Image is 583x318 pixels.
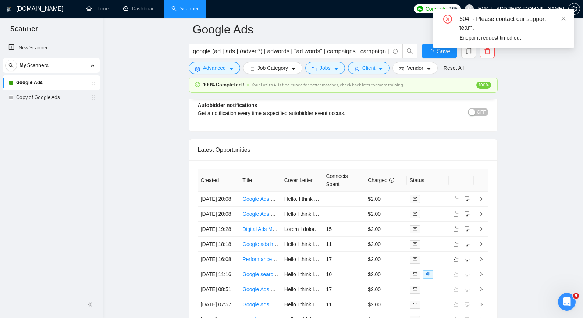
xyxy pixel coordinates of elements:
[465,256,470,262] span: dislike
[239,169,281,192] th: Title
[171,6,199,12] a: searchScanner
[476,82,491,89] span: 100%
[198,252,240,267] td: [DATE] 16:08
[365,252,407,267] td: $2.00
[465,226,470,232] span: dislike
[323,237,365,252] td: 11
[569,6,580,12] span: setting
[368,177,394,183] span: Charged
[5,60,17,71] button: search
[452,210,461,218] button: like
[413,242,417,246] span: mail
[88,301,95,308] span: double-left
[365,192,407,207] td: $2.00
[90,80,96,86] span: holder
[454,256,459,262] span: like
[239,222,281,237] td: Digital Ads Manager (Google Ads Specialist)
[198,102,257,108] b: Autobidder notifications
[239,282,281,297] td: Google Ads Manager Who Actually Cares About ROI
[452,240,461,249] button: like
[479,226,484,232] span: right
[568,6,580,12] a: setting
[239,252,281,267] td: Performance Marketing Manager (Google Ads | Luxury Segment)
[454,226,459,232] span: like
[193,47,390,56] input: Search Freelance Jobs...
[90,94,96,100] span: holder
[463,210,472,218] button: dislike
[479,211,484,217] span: right
[249,66,255,72] span: bars
[239,237,281,252] td: Google ads hack recovery
[449,5,457,13] span: 165
[16,90,86,105] a: Copy of Google Ads
[454,211,459,217] span: like
[467,6,472,11] span: user
[477,108,486,116] span: OFF
[413,287,417,292] span: mail
[189,62,240,74] button: settingAdvancedcaret-down
[479,272,484,277] span: right
[459,15,565,32] div: 504: - Please contact our support team.
[378,66,383,72] span: caret-down
[198,222,240,237] td: [DATE] 19:28
[479,257,484,262] span: right
[479,287,484,292] span: right
[239,267,281,282] td: Google search ads help
[323,252,365,267] td: 17
[3,40,100,55] li: New Scanner
[389,178,394,183] span: info-circle
[257,64,288,72] span: Job Category
[323,297,365,312] td: 11
[465,211,470,217] span: dislike
[463,225,472,233] button: dislike
[198,109,416,117] div: Get a notification every time a specified autobidder event occurs.
[198,282,240,297] td: [DATE] 08:51
[291,66,296,72] span: caret-down
[354,66,359,72] span: user
[452,194,461,203] button: like
[573,293,579,299] span: 9
[463,240,472,249] button: dislike
[365,222,407,237] td: $2.00
[6,63,17,68] span: search
[452,225,461,233] button: like
[365,267,407,282] td: $2.00
[428,49,437,55] span: loading
[417,6,423,12] img: upwork-logo.png
[402,44,417,58] button: search
[365,237,407,252] td: $2.00
[198,237,240,252] td: [DATE] 18:18
[281,169,323,192] th: Cover Letter
[195,66,200,72] span: setting
[393,49,398,54] span: info-circle
[444,64,464,72] a: Reset All
[203,64,226,72] span: Advanced
[422,44,457,58] button: Save
[229,66,234,72] span: caret-down
[323,282,365,297] td: 17
[426,66,431,72] span: caret-down
[479,302,484,307] span: right
[392,62,437,74] button: idcardVendorcaret-down
[465,241,470,247] span: dislike
[479,242,484,247] span: right
[198,297,240,312] td: [DATE] 07:57
[407,64,423,72] span: Vendor
[242,271,297,277] a: Google search ads help
[252,82,404,87] span: Your Laziza AI is fine-tuned for better matches, check back later for more training!
[479,196,484,201] span: right
[413,272,417,276] span: mail
[6,3,11,15] img: logo
[123,6,157,12] a: dashboardDashboard
[323,169,365,192] th: Connects Spent
[203,81,244,89] span: 100% Completed !
[86,6,109,12] a: homeHome
[193,20,483,39] input: Scanner name...
[312,66,317,72] span: folder
[19,58,49,73] span: My Scanners
[413,257,417,261] span: mail
[242,301,287,307] a: Google Ads Expert.
[403,48,417,54] span: search
[323,222,365,237] td: 15
[459,34,565,42] div: Endpoint request timed out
